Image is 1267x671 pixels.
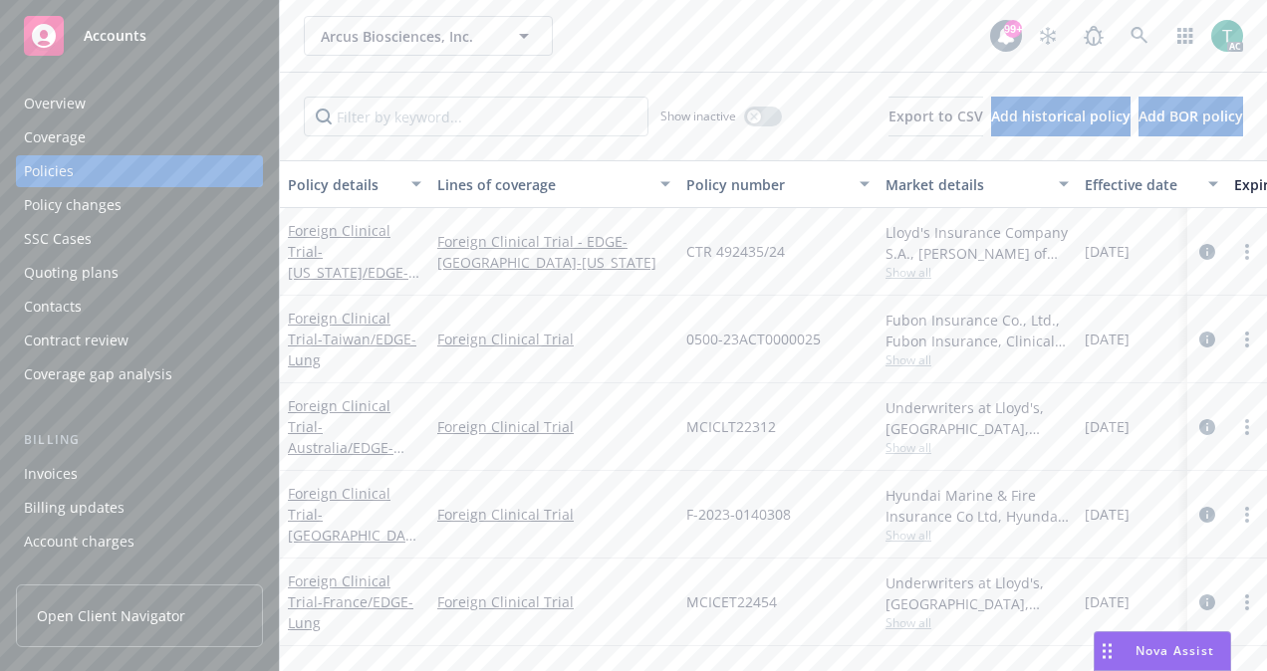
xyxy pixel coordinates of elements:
[24,358,172,390] div: Coverage gap analysis
[1095,632,1120,670] div: Drag to move
[16,291,263,323] a: Contacts
[288,242,419,303] span: - [US_STATE]/EDGE-Lung
[1120,16,1159,56] a: Search
[1195,590,1219,614] a: circleInformation
[886,527,1069,544] span: Show all
[686,241,785,262] span: CTR 492435/24
[16,223,263,255] a: SSC Cases
[686,416,776,437] span: MCICLT22312
[991,97,1131,136] button: Add historical policy
[16,559,263,591] a: Installment plans
[1139,107,1243,125] span: Add BOR policy
[84,28,146,44] span: Accounts
[1235,590,1259,614] a: more
[660,108,736,124] span: Show inactive
[1136,642,1214,659] span: Nova Assist
[16,492,263,524] a: Billing updates
[991,107,1131,125] span: Add historical policy
[429,160,678,208] button: Lines of coverage
[888,107,983,125] span: Export to CSV
[24,458,78,490] div: Invoices
[886,614,1069,631] span: Show all
[16,155,263,187] a: Policies
[304,16,553,56] button: Arcus Biosciences, Inc.
[288,174,399,195] div: Policy details
[1235,415,1259,439] a: more
[1235,503,1259,527] a: more
[24,257,119,289] div: Quoting plans
[886,485,1069,527] div: Hyundai Marine & Fire Insurance Co Ltd, Hyundai Insurance, Clinical Trials Insurance Services Lim...
[686,174,848,195] div: Policy number
[288,309,416,369] a: Foreign Clinical Trial
[16,526,263,558] a: Account charges
[288,330,416,369] span: - Taiwan/EDGE-Lung
[16,458,263,490] a: Invoices
[37,605,185,626] span: Open Client Navigator
[1211,20,1243,52] img: photo
[886,351,1069,368] span: Show all
[24,526,134,558] div: Account charges
[16,325,263,356] a: Contract review
[280,160,429,208] button: Policy details
[1195,415,1219,439] a: circleInformation
[1195,328,1219,351] a: circleInformation
[1235,240,1259,264] a: more
[1139,97,1243,136] button: Add BOR policy
[1028,16,1068,56] a: Stop snowing
[24,492,125,524] div: Billing updates
[886,222,1069,264] div: Lloyd's Insurance Company S.A., [PERSON_NAME] of London, Clinical Trials Insurance Services Limit...
[24,121,86,153] div: Coverage
[1085,241,1130,262] span: [DATE]
[288,221,408,303] a: Foreign Clinical Trial
[1074,16,1114,56] a: Report a Bug
[16,358,263,390] a: Coverage gap analysis
[304,97,648,136] input: Filter by keyword...
[878,160,1077,208] button: Market details
[886,264,1069,281] span: Show all
[886,572,1069,614] div: Underwriters at Lloyd's, [GEOGRAPHIC_DATA], [PERSON_NAME] of [GEOGRAPHIC_DATA], Clinical Trials I...
[1235,328,1259,351] a: more
[437,591,670,612] a: Foreign Clinical Trial
[886,397,1069,439] div: Underwriters at Lloyd's, [GEOGRAPHIC_DATA], [PERSON_NAME] of [GEOGRAPHIC_DATA], Clinical Trials I...
[1094,631,1231,671] button: Nova Assist
[888,97,983,136] button: Export to CSV
[1165,16,1205,56] a: Switch app
[1085,591,1130,612] span: [DATE]
[686,329,821,349] span: 0500-23ACT0000025
[437,231,670,273] a: Foreign Clinical Trial - EDGE-[GEOGRAPHIC_DATA]-[US_STATE]
[686,591,777,612] span: MCICET22454
[16,430,263,450] div: Billing
[24,155,74,187] div: Policies
[1085,504,1130,525] span: [DATE]
[1085,416,1130,437] span: [DATE]
[886,174,1047,195] div: Market details
[24,223,92,255] div: SSC Cases
[686,504,791,525] span: F-2023-0140308
[1195,240,1219,264] a: circleInformation
[16,88,263,119] a: Overview
[288,417,404,478] span: - Australia/EDGE-Lung
[24,325,128,356] div: Contract review
[24,291,82,323] div: Contacts
[1077,160,1226,208] button: Effective date
[437,174,648,195] div: Lines of coverage
[16,121,263,153] a: Coverage
[24,88,86,119] div: Overview
[1085,174,1196,195] div: Effective date
[288,592,413,632] span: - France/EDGE-Lung
[886,310,1069,351] div: Fubon Insurance Co., Ltd., Fubon Insurance, Clinical Trials Insurance Services Limited (CTIS)
[288,396,393,478] a: Foreign Clinical Trial
[1085,329,1130,349] span: [DATE]
[16,189,263,221] a: Policy changes
[288,571,413,632] a: Foreign Clinical Trial
[437,504,670,525] a: Foreign Clinical Trial
[437,329,670,349] a: Foreign Clinical Trial
[886,439,1069,456] span: Show all
[24,189,122,221] div: Policy changes
[437,416,670,437] a: Foreign Clinical Trial
[678,160,878,208] button: Policy number
[24,559,140,591] div: Installment plans
[321,26,493,47] span: Arcus Biosciences, Inc.
[16,257,263,289] a: Quoting plans
[16,8,263,64] a: Accounts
